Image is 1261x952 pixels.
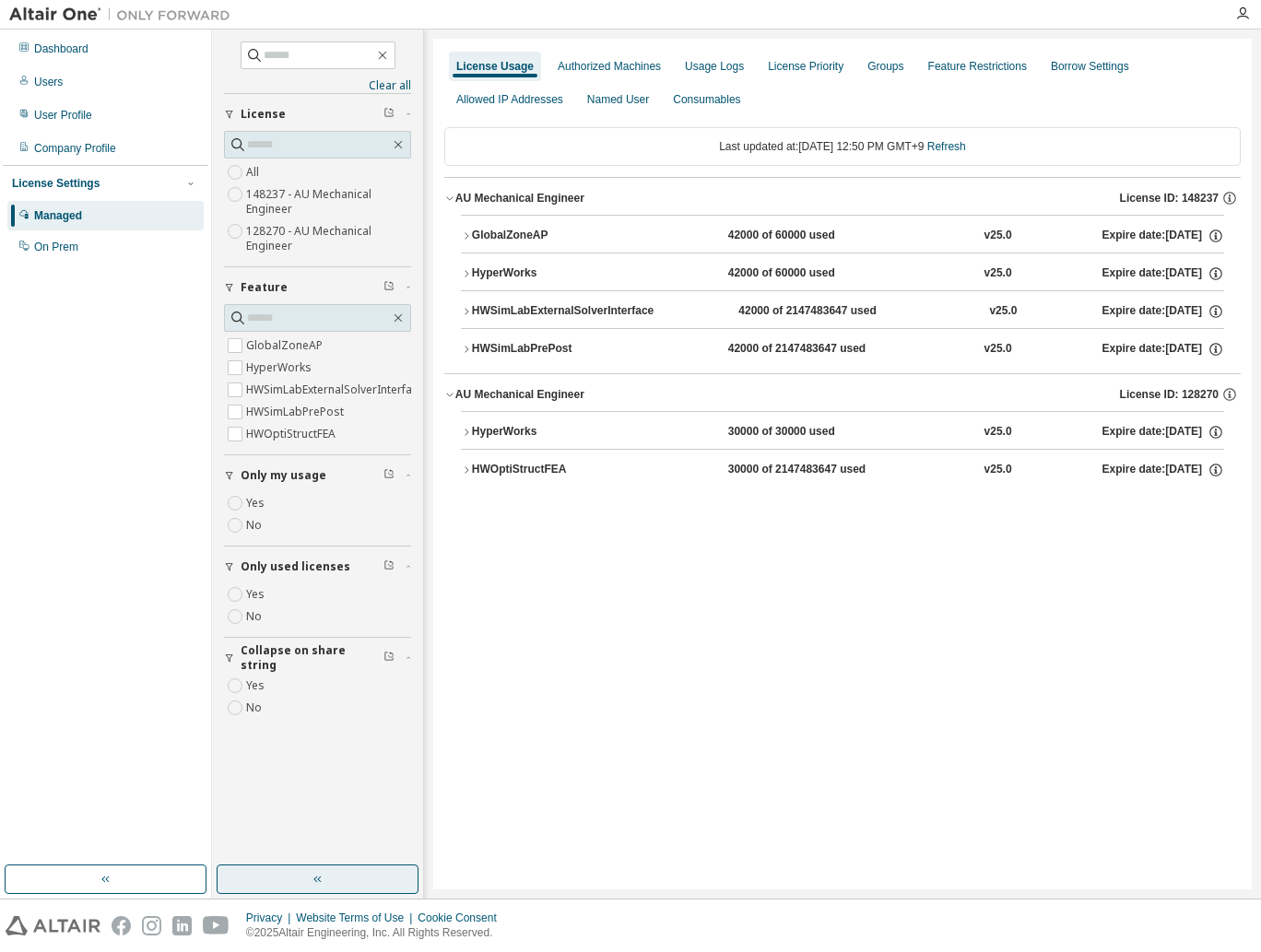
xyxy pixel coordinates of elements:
[1102,462,1223,478] div: Expire date: [DATE]
[224,547,411,587] button: Only used licenses
[768,59,843,74] div: License Priority
[461,216,1224,256] button: GlobalZoneAP42000 of 60000 usedv25.0Expire date:[DATE]
[456,59,534,74] div: License Usage
[1051,59,1129,74] div: Borrow Settings
[984,265,1012,282] div: v25.0
[1102,265,1223,282] div: Expire date: [DATE]
[444,178,1241,218] button: AU Mechanical EngineerLicense ID: 148237
[1120,191,1219,206] span: License ID: 148237
[34,108,92,123] div: User Profile
[728,424,894,441] div: 30000 of 30000 used
[246,605,265,628] label: No
[203,916,230,935] img: youtube.svg
[472,228,638,244] div: GlobalZoneAP
[241,468,326,483] span: Only my usage
[461,291,1224,332] button: HWSimLabExternalSolverInterface42000 of 2147483647 usedv25.0Expire date:[DATE]
[142,916,161,935] img: instagram.svg
[383,559,395,574] span: Clear filter
[383,107,395,122] span: Clear filter
[172,916,192,935] img: linkedin.svg
[728,265,894,282] div: 42000 of 60000 used
[728,341,894,358] div: 42000 of 2147483647 used
[246,161,263,183] label: All
[224,267,411,308] button: Feature
[928,59,1027,74] div: Feature Restrictions
[246,357,315,379] label: HyperWorks
[383,651,395,665] span: Clear filter
[456,92,563,107] div: Allowed IP Addresses
[112,916,131,935] img: facebook.svg
[984,228,1012,244] div: v25.0
[246,423,339,445] label: HWOptiStructFEA
[224,455,411,496] button: Only my usage
[246,583,268,605] label: Yes
[246,335,326,357] label: GlobalZoneAP
[673,92,740,107] div: Consumables
[685,59,744,74] div: Usage Logs
[224,638,411,678] button: Collapse on share string
[246,379,428,401] label: HWSimLabExternalSolverInterface
[246,697,265,719] label: No
[472,265,638,282] div: HyperWorks
[34,75,63,89] div: Users
[728,462,894,478] div: 30000 of 2147483647 used
[472,341,638,358] div: HWSimLabPrePost
[34,41,88,56] div: Dashboard
[989,303,1017,320] div: v25.0
[246,401,348,423] label: HWSimLabPrePost
[241,107,286,122] span: License
[246,220,411,257] label: 128270 - AU Mechanical Engineer
[461,412,1224,452] button: HyperWorks30000 of 30000 usedv25.0Expire date:[DATE]
[12,176,100,191] div: License Settings
[383,280,395,295] span: Clear filter
[224,94,411,135] button: License
[224,78,411,93] a: Clear all
[246,183,411,220] label: 148237 - AU Mechanical Engineer
[558,59,661,74] div: Authorized Machines
[461,253,1224,294] button: HyperWorks42000 of 60000 usedv25.0Expire date:[DATE]
[34,240,78,254] div: On Prem
[472,462,638,478] div: HWOptiStructFEA
[246,911,296,925] div: Privacy
[444,374,1241,415] button: AU Mechanical EngineerLicense ID: 128270
[246,492,268,514] label: Yes
[984,424,1012,441] div: v25.0
[9,6,240,24] img: Altair One
[984,341,1012,358] div: v25.0
[241,643,383,673] span: Collapse on share string
[867,59,903,74] div: Groups
[1102,341,1223,358] div: Expire date: [DATE]
[1102,228,1223,244] div: Expire date: [DATE]
[1102,424,1223,441] div: Expire date: [DATE]
[472,303,654,320] div: HWSimLabExternalSolverInterface
[1102,303,1224,320] div: Expire date: [DATE]
[587,92,649,107] div: Named User
[1120,387,1219,402] span: License ID: 128270
[455,387,584,402] div: AU Mechanical Engineer
[246,925,508,941] p: © 2025 Altair Engineering, Inc. All Rights Reserved.
[6,916,100,935] img: altair_logo.svg
[241,559,350,574] span: Only used licenses
[34,208,82,223] div: Managed
[472,424,638,441] div: HyperWorks
[984,462,1012,478] div: v25.0
[444,127,1241,166] div: Last updated at: [DATE] 12:50 PM GMT+9
[34,141,116,156] div: Company Profile
[246,675,268,697] label: Yes
[461,450,1224,490] button: HWOptiStructFEA30000 of 2147483647 usedv25.0Expire date:[DATE]
[296,911,418,925] div: Website Terms of Use
[418,911,507,925] div: Cookie Consent
[728,228,894,244] div: 42000 of 60000 used
[246,514,265,536] label: No
[455,191,584,206] div: AU Mechanical Engineer
[927,140,966,153] a: Refresh
[461,329,1224,370] button: HWSimLabPrePost42000 of 2147483647 usedv25.0Expire date:[DATE]
[738,303,904,320] div: 42000 of 2147483647 used
[241,280,288,295] span: Feature
[383,468,395,483] span: Clear filter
